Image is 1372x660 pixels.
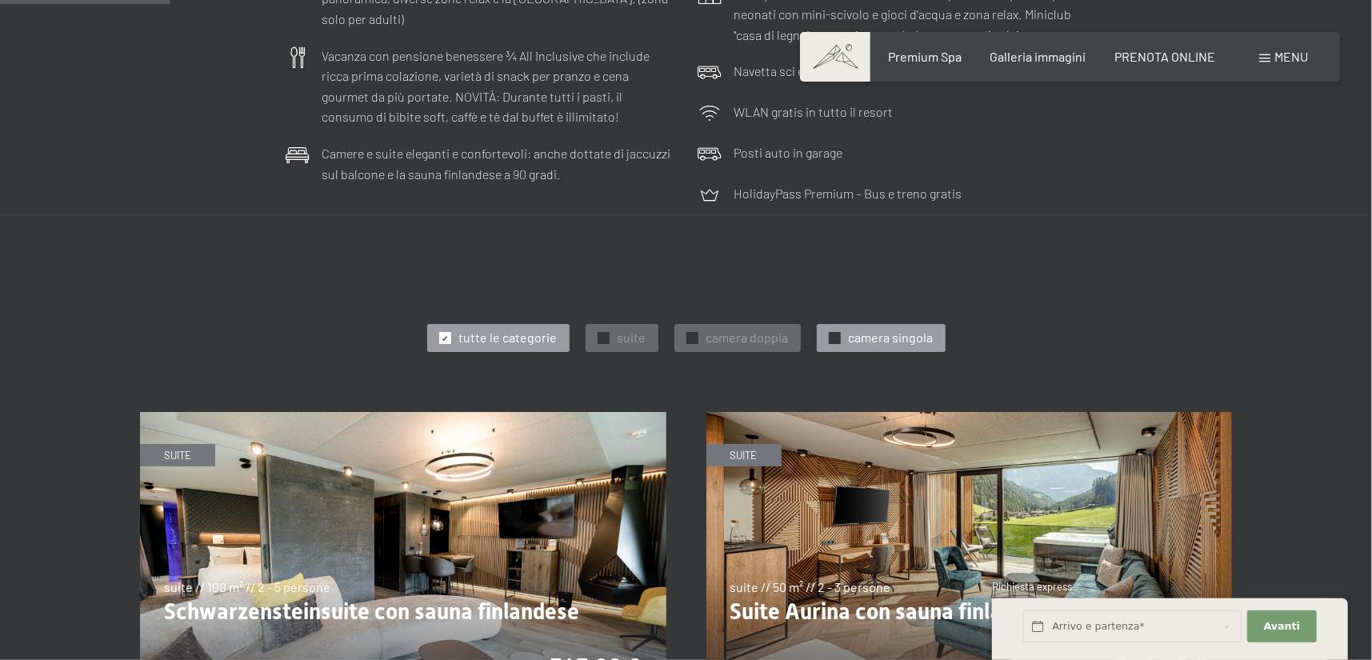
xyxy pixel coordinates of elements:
[734,183,962,204] p: HolidayPass Premium – Bus e treno gratis
[1247,610,1316,643] button: Avanti
[734,142,843,163] p: Posti auto in garage
[849,329,934,346] span: camera singola
[140,413,666,422] a: Schwarzensteinsuite con sauna finlandese
[734,61,919,82] p: Navetta sci ed escursioni gratuita
[888,49,962,64] a: Premium Spa
[706,413,1233,422] a: Suite Aurina con sauna finlandese
[459,329,558,346] span: tutte le categorie
[322,143,674,184] p: Camere e suite eleganti e confortevoli: anche dottate di jaccuzzi sul balcone e la sauna finlande...
[734,102,894,122] p: WLAN gratis in tutto il resort
[618,329,646,346] span: suite
[990,49,1086,64] a: Galleria immagini
[1274,49,1308,64] span: Menu
[1264,619,1300,634] span: Avanti
[442,333,448,344] span: ✓
[600,333,606,344] span: ✓
[831,333,838,344] span: ✓
[992,580,1072,593] span: Richiesta express
[322,46,674,127] p: Vacanza con pensione benessere ¾ All Inclusive che include ricca prima colazione, varietà di snac...
[1114,49,1215,64] a: PRENOTA ONLINE
[689,333,695,344] span: ✓
[706,329,789,346] span: camera doppia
